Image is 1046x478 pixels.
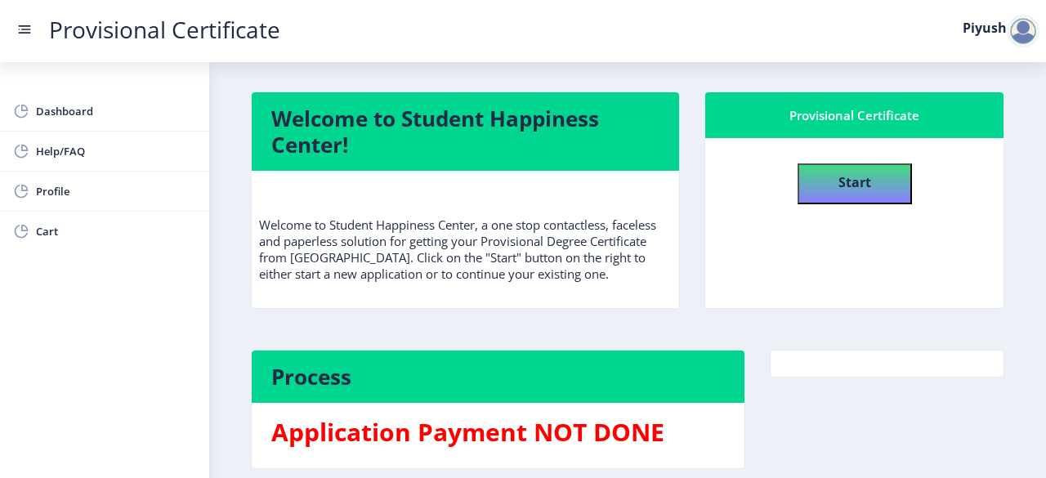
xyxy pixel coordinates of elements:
[838,173,871,191] b: Start
[271,105,659,158] h4: Welcome to Student Happiness Center!
[36,181,196,201] span: Profile
[963,21,1007,34] label: Piyush
[36,101,196,121] span: Dashboard
[36,221,196,241] span: Cart
[798,163,912,204] button: Start
[36,141,196,161] span: Help/FAQ
[33,21,297,38] a: Provisional Certificate
[271,364,725,390] h4: Process
[271,416,725,449] h3: Application Payment NOT DONE
[725,105,984,125] div: Provisional Certificate
[259,184,672,282] p: Welcome to Student Happiness Center, a one stop contactless, faceless and paperless solution for ...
